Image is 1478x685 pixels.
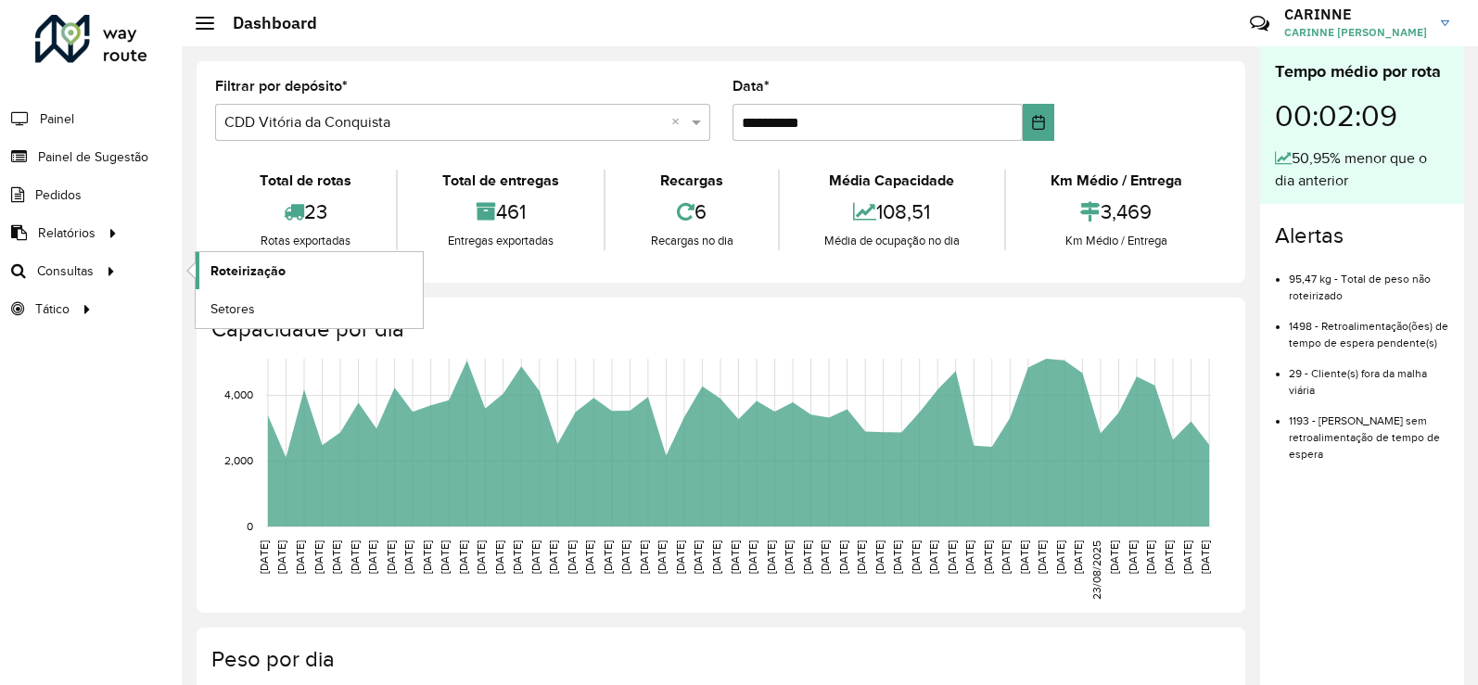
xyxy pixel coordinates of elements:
[1000,540,1012,574] text: [DATE]
[783,540,795,574] text: [DATE]
[837,540,849,574] text: [DATE]
[1240,4,1280,44] a: Contato Rápido
[1181,540,1193,574] text: [DATE]
[1275,59,1449,84] div: Tempo médio por rota
[873,540,886,574] text: [DATE]
[1289,304,1449,351] li: 1498 - Retroalimentação(ões) de tempo de espera pendente(s)
[927,540,939,574] text: [DATE]
[511,540,523,574] text: [DATE]
[1289,257,1449,304] li: 95,47 kg - Total de peso não roteirizado
[210,299,255,319] span: Setores
[402,540,414,574] text: [DATE]
[1275,147,1449,192] div: 50,95% menor que o dia anterior
[475,540,487,574] text: [DATE]
[196,290,423,327] a: Setores
[1108,540,1120,574] text: [DATE]
[1018,540,1030,574] text: [DATE]
[439,540,451,574] text: [DATE]
[385,540,397,574] text: [DATE]
[729,540,741,574] text: [DATE]
[910,540,922,574] text: [DATE]
[982,540,994,574] text: [DATE]
[215,75,348,97] label: Filtrar por depósito
[784,192,1000,232] div: 108,51
[946,540,958,574] text: [DATE]
[224,389,253,401] text: 4,000
[40,109,74,129] span: Painel
[583,540,595,574] text: [DATE]
[638,540,650,574] text: [DATE]
[294,540,306,574] text: [DATE]
[37,261,94,281] span: Consultas
[619,540,631,574] text: [DATE]
[1289,399,1449,463] li: 1193 - [PERSON_NAME] sem retroalimentação de tempo de espera
[1289,351,1449,399] li: 29 - Cliente(s) fora da malha viária
[402,170,599,192] div: Total de entregas
[801,540,813,574] text: [DATE]
[1023,104,1054,141] button: Choose Date
[1090,540,1102,600] text: 23/08/2025
[1011,170,1222,192] div: Km Médio / Entrega
[765,540,777,574] text: [DATE]
[1011,192,1222,232] div: 3,469
[610,232,772,250] div: Recargas no dia
[1284,24,1427,41] span: CARINNE [PERSON_NAME]
[733,75,770,97] label: Data
[891,540,903,574] text: [DATE]
[402,192,599,232] div: 461
[1011,232,1222,250] div: Km Médio / Entrega
[349,540,361,574] text: [DATE]
[220,170,391,192] div: Total de rotas
[963,540,975,574] text: [DATE]
[275,540,287,574] text: [DATE]
[312,540,325,574] text: [DATE]
[710,540,722,574] text: [DATE]
[610,192,772,232] div: 6
[224,454,253,466] text: 2,000
[247,520,253,532] text: 0
[211,646,1227,673] h4: Peso por dia
[602,540,614,574] text: [DATE]
[692,540,704,574] text: [DATE]
[855,540,867,574] text: [DATE]
[457,540,469,574] text: [DATE]
[211,316,1227,343] h4: Capacidade por dia
[210,261,286,281] span: Roteirização
[671,111,687,133] span: Clear all
[566,540,578,574] text: [DATE]
[421,540,433,574] text: [DATE]
[1072,540,1084,574] text: [DATE]
[1144,540,1156,574] text: [DATE]
[1036,540,1048,574] text: [DATE]
[220,192,391,232] div: 23
[220,232,391,250] div: Rotas exportadas
[674,540,686,574] text: [DATE]
[1275,84,1449,147] div: 00:02:09
[1275,222,1449,249] h4: Alertas
[1127,540,1139,574] text: [DATE]
[38,223,96,243] span: Relatórios
[1163,540,1175,574] text: [DATE]
[38,147,148,167] span: Painel de Sugestão
[35,185,82,205] span: Pedidos
[330,540,342,574] text: [DATE]
[547,540,559,574] text: [DATE]
[610,170,772,192] div: Recargas
[214,13,317,33] h2: Dashboard
[529,540,542,574] text: [DATE]
[258,540,270,574] text: [DATE]
[656,540,668,574] text: [DATE]
[196,252,423,289] a: Roteirização
[746,540,758,574] text: [DATE]
[35,299,70,319] span: Tático
[784,170,1000,192] div: Média Capacidade
[1199,540,1211,574] text: [DATE]
[402,232,599,250] div: Entregas exportadas
[1054,540,1066,574] text: [DATE]
[784,232,1000,250] div: Média de ocupação no dia
[819,540,831,574] text: [DATE]
[1284,6,1427,23] h3: CARINNE
[493,540,505,574] text: [DATE]
[366,540,378,574] text: [DATE]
